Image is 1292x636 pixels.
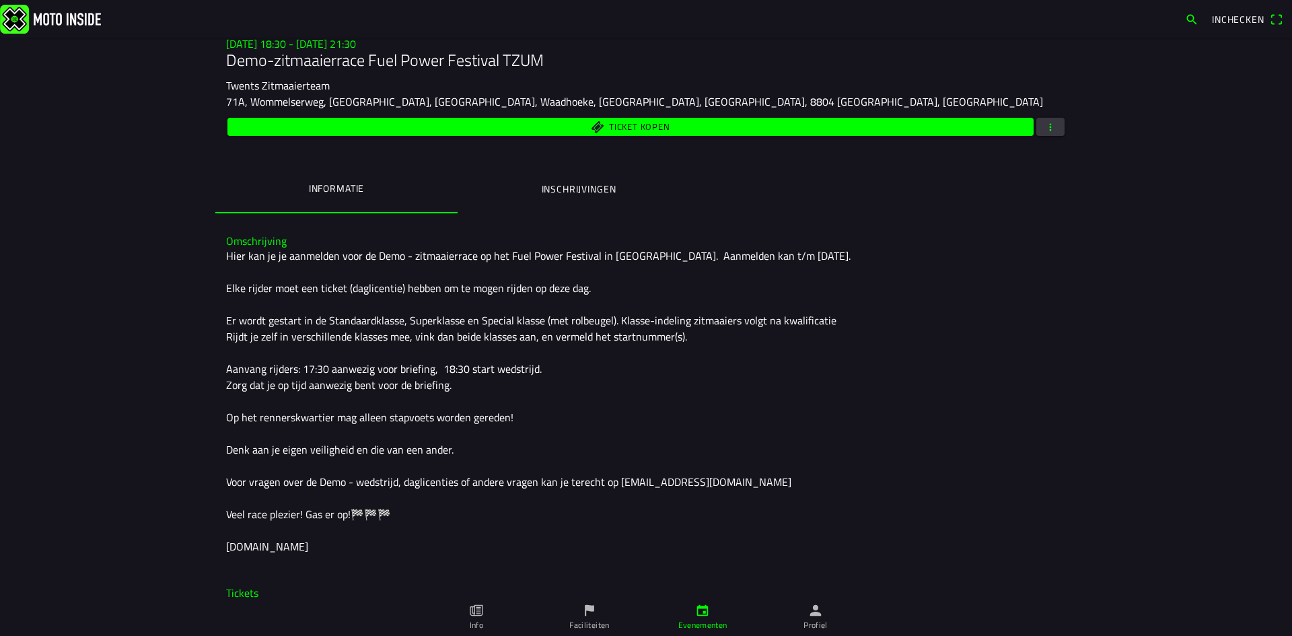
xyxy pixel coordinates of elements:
h3: Omschrijving [226,235,1066,248]
h1: Demo-zitmaaierrace Fuel Power Festival TZUM [226,50,1066,70]
div: Hier kan je je aanmelden voor de Demo - zitmaaierrace op het Fuel Power Festival in [GEOGRAPHIC_D... [226,248,1066,555]
h3: Tickets [226,587,1066,600]
ion-label: Info [470,619,483,631]
ion-label: Informatie [309,181,364,196]
a: Incheckenqr scanner [1205,7,1289,30]
a: search [1178,7,1205,30]
ion-icon: calendar [695,603,710,618]
ion-label: Evenementen [678,619,727,631]
ion-text: Twents Zitmaaierteam [226,77,330,94]
span: Inchecken [1212,12,1264,26]
ion-label: Inschrijvingen [542,182,616,197]
span: Ticket kopen [609,123,670,132]
ion-icon: person [808,603,823,618]
ion-text: 71A, Wommelserweg, [GEOGRAPHIC_DATA], [GEOGRAPHIC_DATA], Waadhoeke, [GEOGRAPHIC_DATA], [GEOGRAPHI... [226,94,1043,110]
ion-label: Profiel [803,619,828,631]
ion-icon: flag [582,603,597,618]
h3: [DATE] 18:30 - [DATE] 21:30 [226,38,1066,50]
ion-label: Faciliteiten [569,619,609,631]
ion-icon: paper [469,603,484,618]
